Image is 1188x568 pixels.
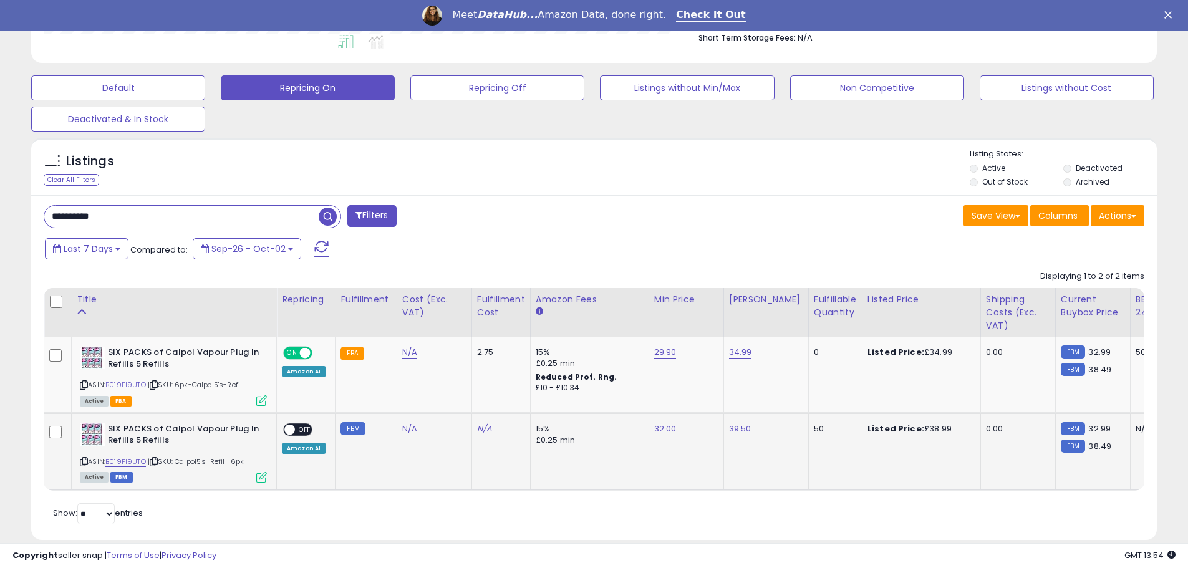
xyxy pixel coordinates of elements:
div: Shipping Costs (Exc. VAT) [986,293,1050,332]
img: Profile image for Georgie [422,6,442,26]
div: Title [77,293,271,306]
div: 0 [814,347,852,358]
div: Amazon Fees [536,293,644,306]
a: N/A [402,346,417,359]
div: Clear All Filters [44,174,99,186]
span: 32.99 [1088,423,1111,435]
div: Repricing [282,293,330,306]
b: Listed Price: [867,423,924,435]
div: Min Price [654,293,718,306]
span: OFF [295,424,315,435]
button: Actions [1091,205,1144,226]
button: Repricing Off [410,75,584,100]
small: FBM [1061,345,1085,359]
img: 61sfsHy5W+L._SL40_.jpg [80,423,105,446]
div: seller snap | | [12,550,216,562]
span: FBA [110,396,132,407]
a: Terms of Use [107,549,160,561]
a: 29.90 [654,346,677,359]
img: 61sfsHy5W+L._SL40_.jpg [80,347,105,369]
span: ON [284,348,300,359]
a: B019FI9UTO [105,456,146,467]
span: | SKU: Calpol5's-Refill-6pk [148,456,244,466]
span: Show: entries [53,507,143,519]
button: Repricing On [221,75,395,100]
div: BB Share 24h. [1136,293,1181,319]
div: 50% [1136,347,1177,358]
span: | SKU: 6pk-Calpol5's-Refill [148,380,244,390]
div: 15% [536,347,639,358]
div: Current Buybox Price [1061,293,1125,319]
label: Out of Stock [982,176,1028,187]
div: 2.75 [477,347,521,358]
div: ASIN: [80,347,267,405]
div: Displaying 1 to 2 of 2 items [1040,271,1144,282]
label: Active [982,163,1005,173]
i: DataHub... [477,9,538,21]
div: Amazon AI [282,443,326,454]
button: Listings without Cost [980,75,1154,100]
div: 15% [536,423,639,435]
button: Non Competitive [790,75,964,100]
b: SIX PACKS of Calpol Vapour Plug In Refills 5 Refills [108,423,259,450]
span: Last 7 Days [64,243,113,255]
div: Fulfillment Cost [477,293,525,319]
span: Sep-26 - Oct-02 [211,243,286,255]
div: 50 [814,423,852,435]
button: Save View [963,205,1028,226]
span: 38.49 [1088,440,1111,452]
div: Meet Amazon Data, done right. [452,9,666,21]
div: 0.00 [986,423,1046,435]
button: Sep-26 - Oct-02 [193,238,301,259]
b: SIX PACKS of Calpol Vapour Plug In Refills 5 Refills [108,347,259,373]
strong: Copyright [12,549,58,561]
a: N/A [477,423,492,435]
a: 39.50 [729,423,751,435]
div: £10 - £10.34 [536,383,639,393]
span: 38.49 [1088,363,1111,375]
label: Deactivated [1076,163,1123,173]
span: FBM [110,472,133,483]
button: Filters [347,205,396,227]
button: Listings without Min/Max [600,75,774,100]
span: N/A [798,32,813,44]
div: Amazon AI [282,366,326,377]
small: FBM [1061,363,1085,376]
button: Default [31,75,205,100]
div: 0.00 [986,347,1046,358]
span: Compared to: [130,244,188,256]
span: OFF [311,348,331,359]
p: Listing States: [970,148,1157,160]
div: Listed Price [867,293,975,306]
span: All listings currently available for purchase on Amazon [80,396,109,407]
small: FBM [340,422,365,435]
div: £0.25 min [536,435,639,446]
a: 34.99 [729,346,752,359]
button: Last 7 Days [45,238,128,259]
a: B019FI9UTO [105,380,146,390]
b: Reduced Prof. Rng. [536,372,617,382]
span: Columns [1038,209,1078,222]
div: [PERSON_NAME] [729,293,803,306]
div: £38.99 [867,423,971,435]
div: £0.25 min [536,358,639,369]
span: 32.99 [1088,346,1111,358]
div: Fulfillment [340,293,391,306]
label: Archived [1076,176,1109,187]
a: N/A [402,423,417,435]
small: FBM [1061,422,1085,435]
a: Privacy Policy [162,549,216,561]
small: FBM [1061,440,1085,453]
b: Short Term Storage Fees: [698,32,796,43]
div: ASIN: [80,423,267,481]
small: Amazon Fees. [536,306,543,317]
button: Columns [1030,205,1089,226]
small: FBA [340,347,364,360]
span: 2025-10-10 13:54 GMT [1124,549,1176,561]
b: Listed Price: [867,346,924,358]
div: N/A [1136,423,1177,435]
button: Deactivated & In Stock [31,107,205,132]
div: £34.99 [867,347,971,358]
span: All listings currently available for purchase on Amazon [80,472,109,483]
div: Cost (Exc. VAT) [402,293,466,319]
